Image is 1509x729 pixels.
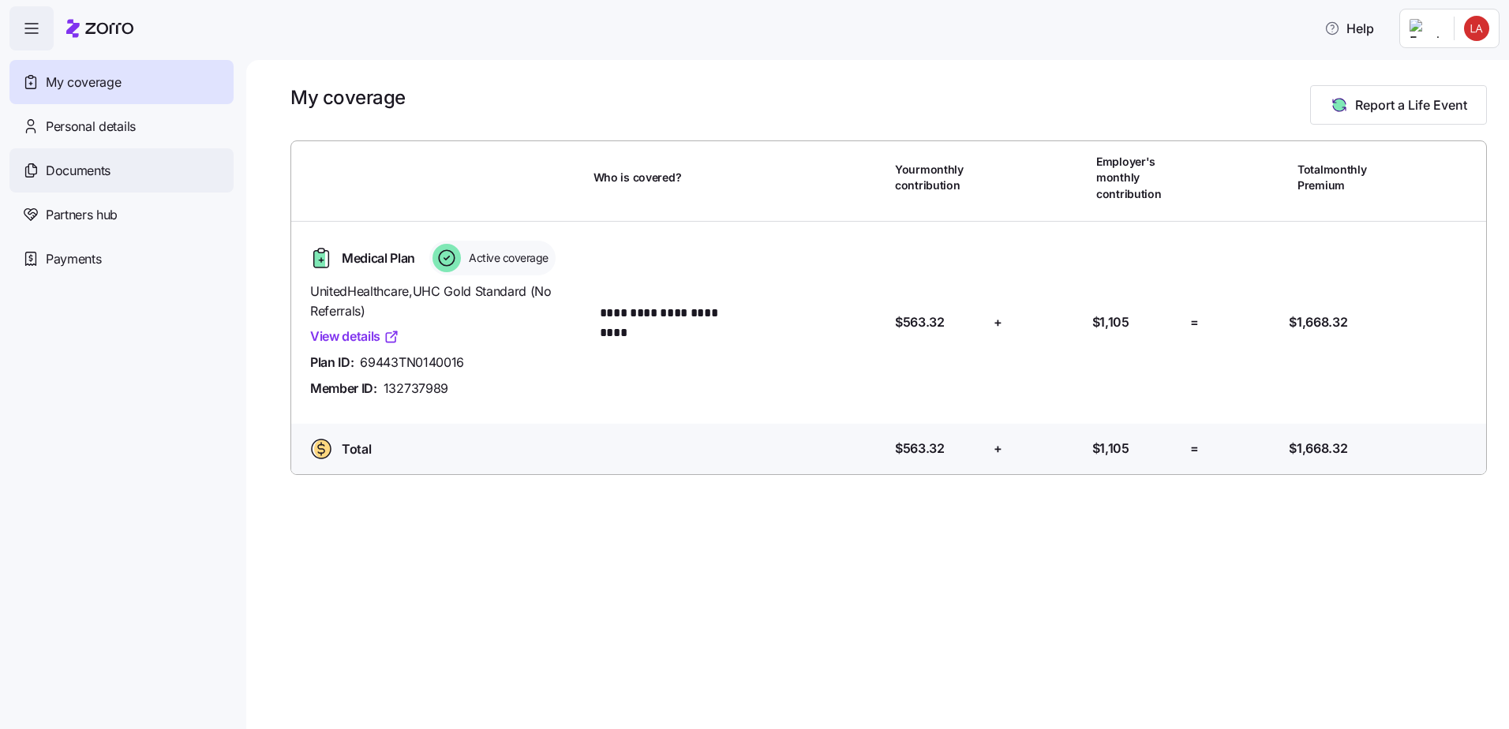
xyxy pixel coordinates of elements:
[310,282,581,321] span: UnitedHealthcare , UHC Gold Standard (No Referrals)
[895,439,945,458] span: $563.32
[384,379,448,398] span: 132737989
[9,237,234,281] a: Payments
[1190,439,1199,458] span: =
[1355,95,1467,114] span: Report a Life Event
[1297,162,1386,194] span: Total monthly Premium
[290,85,406,110] h1: My coverage
[9,60,234,104] a: My coverage
[994,439,1002,458] span: +
[1312,13,1387,44] button: Help
[360,353,464,372] span: 69443TN0140016
[310,353,354,372] span: Plan ID:
[895,312,945,332] span: $563.32
[464,250,549,266] span: Active coverage
[46,205,118,225] span: Partners hub
[9,193,234,237] a: Partners hub
[1092,312,1129,332] span: $1,105
[342,439,371,459] span: Total
[9,104,234,148] a: Personal details
[1289,439,1347,458] span: $1,668.32
[1310,85,1487,125] button: Report a Life Event
[310,327,399,346] a: View details
[895,162,983,194] span: Your monthly contribution
[46,117,136,136] span: Personal details
[9,148,234,193] a: Documents
[1324,19,1374,38] span: Help
[46,249,101,269] span: Payments
[46,161,110,181] span: Documents
[1464,16,1489,41] img: e34ecf490f519fbb9efb7f74ccef817d
[310,379,377,398] span: Member ID:
[593,170,682,185] span: Who is covered?
[1410,19,1441,38] img: Employer logo
[46,73,121,92] span: My coverage
[342,249,415,268] span: Medical Plan
[1096,154,1185,202] span: Employer's monthly contribution
[994,312,1002,332] span: +
[1092,439,1129,458] span: $1,105
[1289,312,1347,332] span: $1,668.32
[1190,312,1199,332] span: =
